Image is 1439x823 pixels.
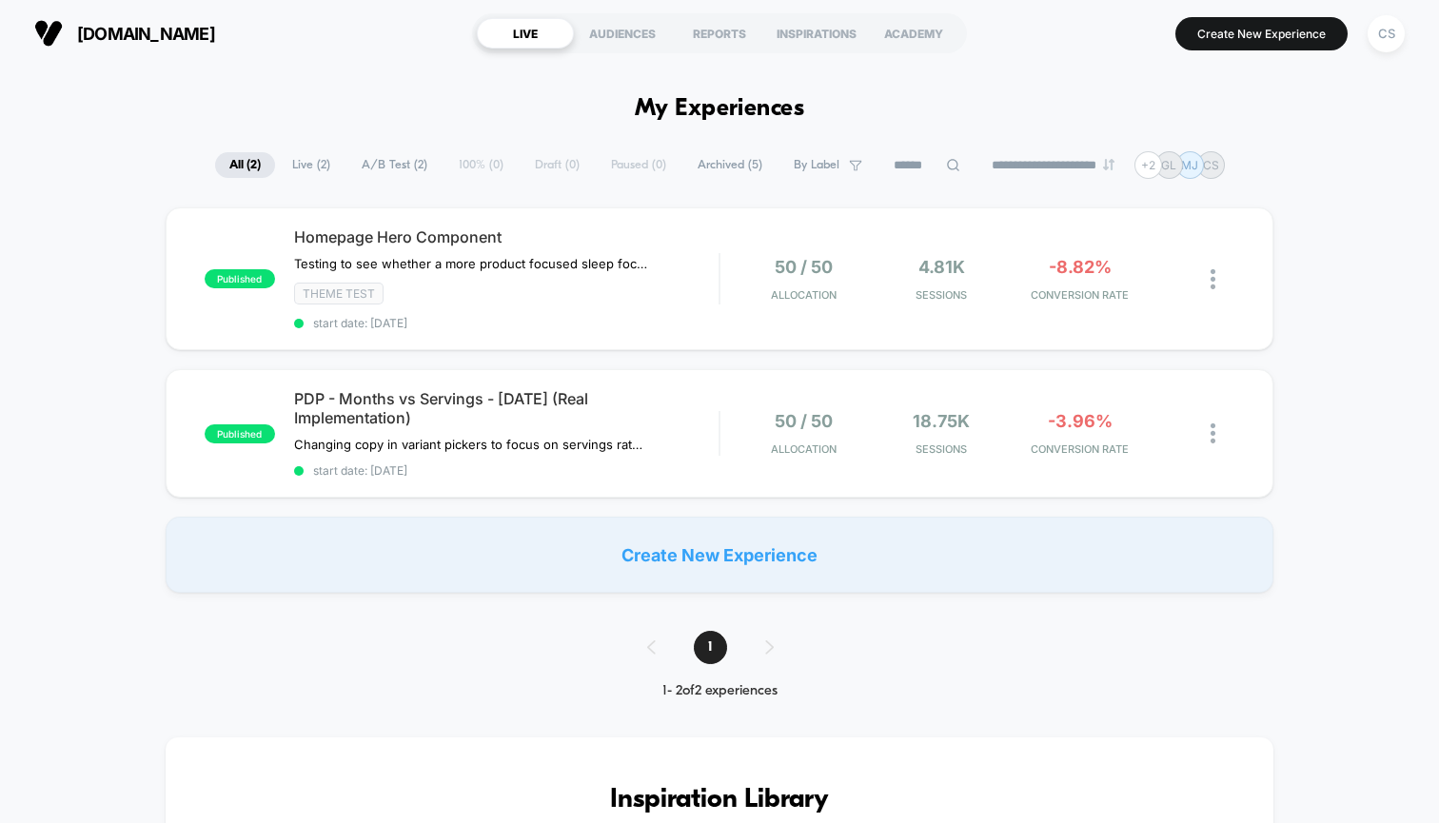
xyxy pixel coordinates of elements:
[628,683,812,699] div: 1 - 2 of 2 experiences
[205,424,275,443] span: published
[1362,14,1410,53] button: CS
[771,442,837,456] span: Allocation
[294,389,719,427] span: PDP - Months vs Servings - [DATE] (Real Implementation)
[918,257,965,277] span: 4.81k
[1103,159,1114,170] img: end
[294,463,719,478] span: start date: [DATE]
[683,152,777,178] span: Archived ( 5 )
[1015,442,1144,456] span: CONVERSION RATE
[1134,151,1162,179] div: + 2
[913,411,970,431] span: 18.75k
[77,24,215,44] span: [DOMAIN_NAME]
[775,257,833,277] span: 50 / 50
[694,631,727,664] span: 1
[215,152,275,178] span: All ( 2 )
[768,18,865,49] div: INSPIRATIONS
[1049,257,1112,277] span: -8.82%
[865,18,962,49] div: ACADEMY
[1203,158,1219,172] p: CS
[294,256,647,271] span: Testing to see whether a more product focused sleep focused homepage (control) increases conversi...
[166,517,1273,593] div: Create New Experience
[1368,15,1405,52] div: CS
[1015,288,1144,302] span: CONVERSION RATE
[574,18,671,49] div: AUDIENCES
[1175,17,1348,50] button: Create New Experience
[477,18,574,49] div: LIVE
[29,18,221,49] button: [DOMAIN_NAME]
[294,316,719,330] span: start date: [DATE]
[1181,158,1198,172] p: MJ
[34,19,63,48] img: Visually logo
[877,442,1006,456] span: Sessions
[1211,423,1215,443] img: close
[794,158,839,172] span: By Label
[775,411,833,431] span: 50 / 50
[223,785,1216,815] h3: Inspiration Library
[294,437,647,452] span: Changing copy in variant pickers to focus on servings rather than months, to get people thinking ...
[1048,411,1113,431] span: -3.96%
[771,288,837,302] span: Allocation
[205,269,275,288] span: published
[671,18,768,49] div: REPORTS
[294,227,719,246] span: Homepage Hero Component
[1161,158,1176,172] p: GL
[1211,269,1215,289] img: close
[635,95,805,123] h1: My Experiences
[877,288,1006,302] span: Sessions
[347,152,442,178] span: A/B Test ( 2 )
[278,152,345,178] span: Live ( 2 )
[294,283,384,304] span: Theme Test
